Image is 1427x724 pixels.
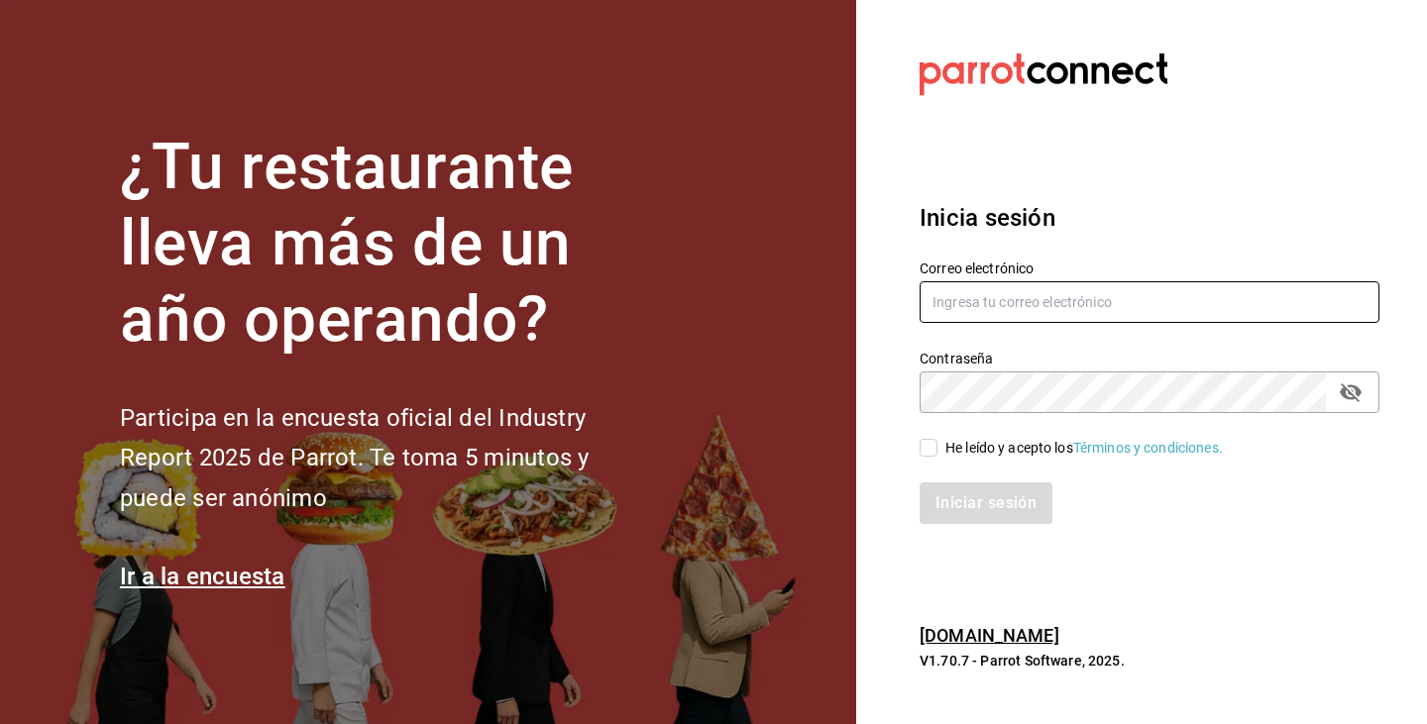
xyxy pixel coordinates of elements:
[1073,440,1223,456] a: Términos y condiciones.
[945,438,1223,459] div: He leído y acepto los
[920,200,1379,236] h3: Inicia sesión
[1334,375,1368,409] button: passwordField
[920,281,1379,323] input: Ingresa tu correo electrónico
[920,261,1379,275] label: Correo electrónico
[120,563,285,590] a: Ir a la encuesta
[920,625,1059,646] a: [DOMAIN_NAME]
[120,398,655,519] h2: Participa en la encuesta oficial del Industry Report 2025 de Parrot. Te toma 5 minutos y puede se...
[120,130,655,358] h1: ¿Tu restaurante lleva más de un año operando?
[920,651,1379,671] p: V1.70.7 - Parrot Software, 2025.
[920,352,1379,365] label: Contraseña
